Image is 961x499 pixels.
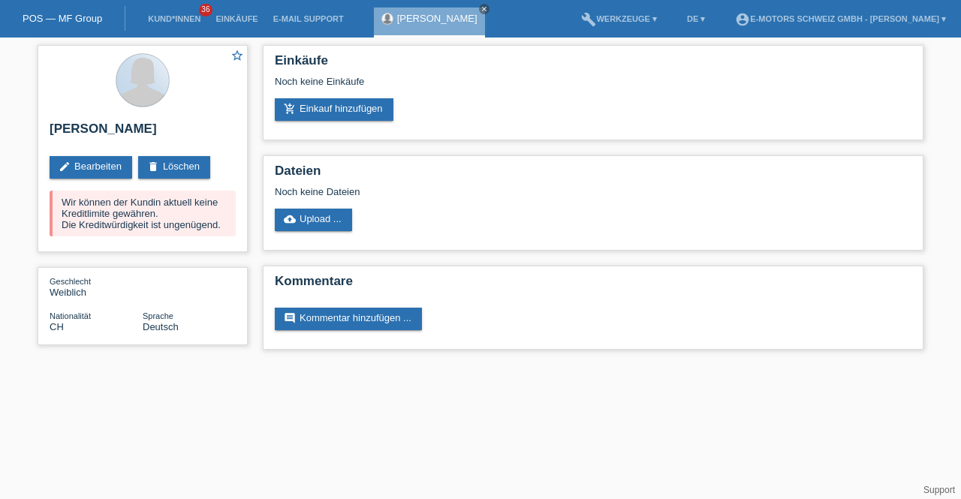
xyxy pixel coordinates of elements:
div: Weiblich [50,275,143,298]
i: star_border [230,49,244,62]
a: account_circleE-Motors Schweiz GmbH - [PERSON_NAME] ▾ [728,14,953,23]
a: editBearbeiten [50,156,132,179]
i: comment [284,312,296,324]
a: E-Mail Support [266,14,351,23]
a: commentKommentar hinzufügen ... [275,308,422,330]
h2: Kommentare [275,274,911,296]
i: delete [147,161,159,173]
span: Geschlecht [50,277,91,286]
span: Schweiz [50,321,64,332]
a: cloud_uploadUpload ... [275,209,352,231]
a: deleteLöschen [138,156,210,179]
span: Sprache [143,311,173,320]
a: Einkäufe [208,14,265,23]
i: add_shopping_cart [284,103,296,115]
h2: [PERSON_NAME] [50,122,236,144]
a: add_shopping_cartEinkauf hinzufügen [275,98,393,121]
i: edit [59,161,71,173]
a: Kund*innen [140,14,208,23]
i: account_circle [735,12,750,27]
h2: Dateien [275,164,911,186]
div: Noch keine Dateien [275,186,734,197]
div: Wir können der Kundin aktuell keine Kreditlimite gewähren. Die Kreditwürdigkeit ist ungenügend. [50,191,236,236]
i: close [480,5,488,13]
i: cloud_upload [284,213,296,225]
i: build [581,12,596,27]
span: 36 [199,4,212,17]
div: Noch keine Einkäufe [275,76,911,98]
a: buildWerkzeuge ▾ [574,14,664,23]
a: star_border [230,49,244,65]
a: Support [923,485,955,495]
span: Nationalität [50,311,91,320]
a: DE ▾ [679,14,712,23]
span: Deutsch [143,321,179,332]
h2: Einkäufe [275,53,911,76]
a: [PERSON_NAME] [397,13,477,24]
a: close [479,4,490,14]
a: POS — MF Group [23,13,102,24]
